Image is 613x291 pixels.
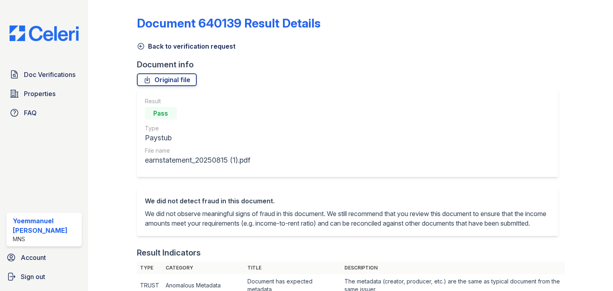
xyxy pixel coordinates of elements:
span: Properties [24,89,55,98]
div: Document info [137,59,565,70]
div: Yoemmanuel [PERSON_NAME] [13,216,79,235]
th: Category [162,262,244,274]
a: Properties [6,86,82,102]
div: Pass [145,107,177,120]
div: Paystub [145,132,250,144]
th: Title [244,262,342,274]
a: Document 640139 Result Details [137,16,320,30]
div: File name [145,147,250,155]
div: Result [145,97,250,105]
th: Description [341,262,564,274]
p: We did not observe meaningful signs of fraud in this document. We still recommend that you review... [145,209,550,228]
div: We did not detect fraud in this document. [145,196,550,206]
div: MNS [13,235,79,243]
a: Account [3,250,85,265]
span: Doc Verifications [24,70,75,79]
div: earnstatement_20250815 (1).pdf [145,155,250,166]
span: Account [21,253,46,262]
a: Doc Verifications [6,67,82,83]
a: Sign out [3,269,85,285]
div: Type [145,124,250,132]
a: Original file [137,73,197,86]
th: Type [137,262,162,274]
a: Back to verification request [137,41,235,51]
span: Sign out [21,272,45,281]
span: FAQ [24,108,37,118]
img: CE_Logo_Blue-a8612792a0a2168367f1c8372b55b34899dd931a85d93a1a3d3e32e68fde9ad4.png [3,26,85,41]
div: Result Indicators [137,247,201,258]
a: FAQ [6,105,82,121]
